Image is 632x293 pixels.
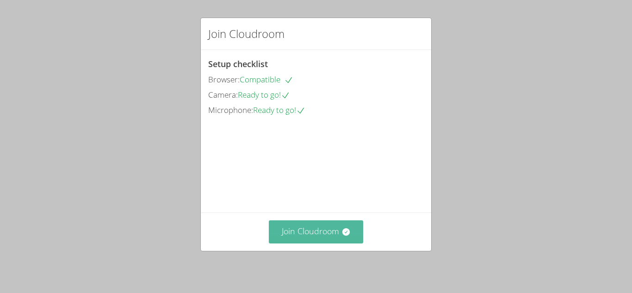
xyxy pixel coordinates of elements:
[208,58,268,69] span: Setup checklist
[208,89,238,100] span: Camera:
[238,89,290,100] span: Ready to go!
[208,25,285,42] h2: Join Cloudroom
[208,74,240,85] span: Browser:
[269,220,364,243] button: Join Cloudroom
[253,105,305,115] span: Ready to go!
[240,74,293,85] span: Compatible
[208,105,253,115] span: Microphone:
